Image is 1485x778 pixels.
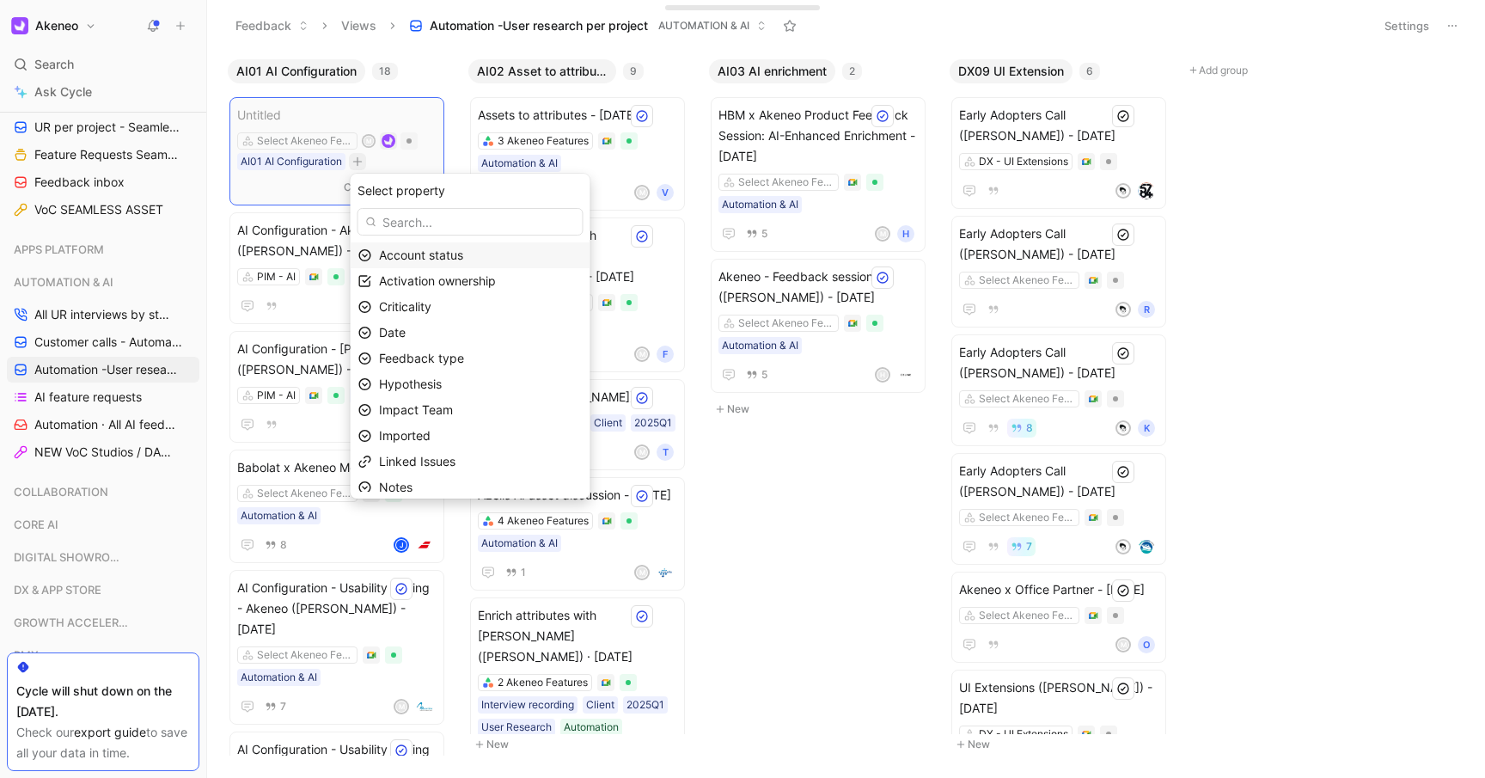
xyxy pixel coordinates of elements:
[357,208,584,236] input: Search...
[379,480,412,494] span: Notes
[379,402,453,417] span: Impact Team
[379,273,496,288] span: Activation ownership
[379,428,431,443] span: Imported
[379,377,442,391] span: Hypothesis
[379,454,455,469] span: Linked Issues
[379,248,463,262] span: Account status
[357,181,445,201] span: Select property
[379,299,431,314] span: Criticality
[379,325,406,340] span: Date
[379,351,464,365] span: Feedback type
